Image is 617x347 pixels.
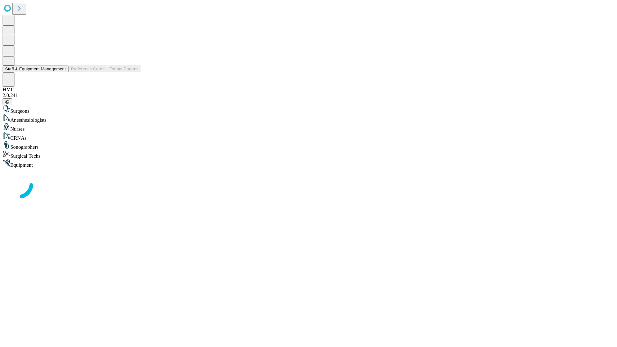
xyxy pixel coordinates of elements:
[3,159,614,168] div: Equipment
[3,87,614,93] div: HMC
[3,93,614,98] div: 2.0.241
[3,105,614,114] div: Surgeons
[3,66,68,72] button: Staff & Equipment Management
[3,150,614,159] div: Surgical Techs
[3,98,12,105] button: @
[107,66,141,72] button: Tenant Params
[3,123,614,132] div: Nurses
[3,141,614,150] div: Sonographers
[3,114,614,123] div: Anesthesiologists
[5,99,10,104] span: @
[3,132,614,141] div: CRNAs
[68,66,107,72] button: Preference Cards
